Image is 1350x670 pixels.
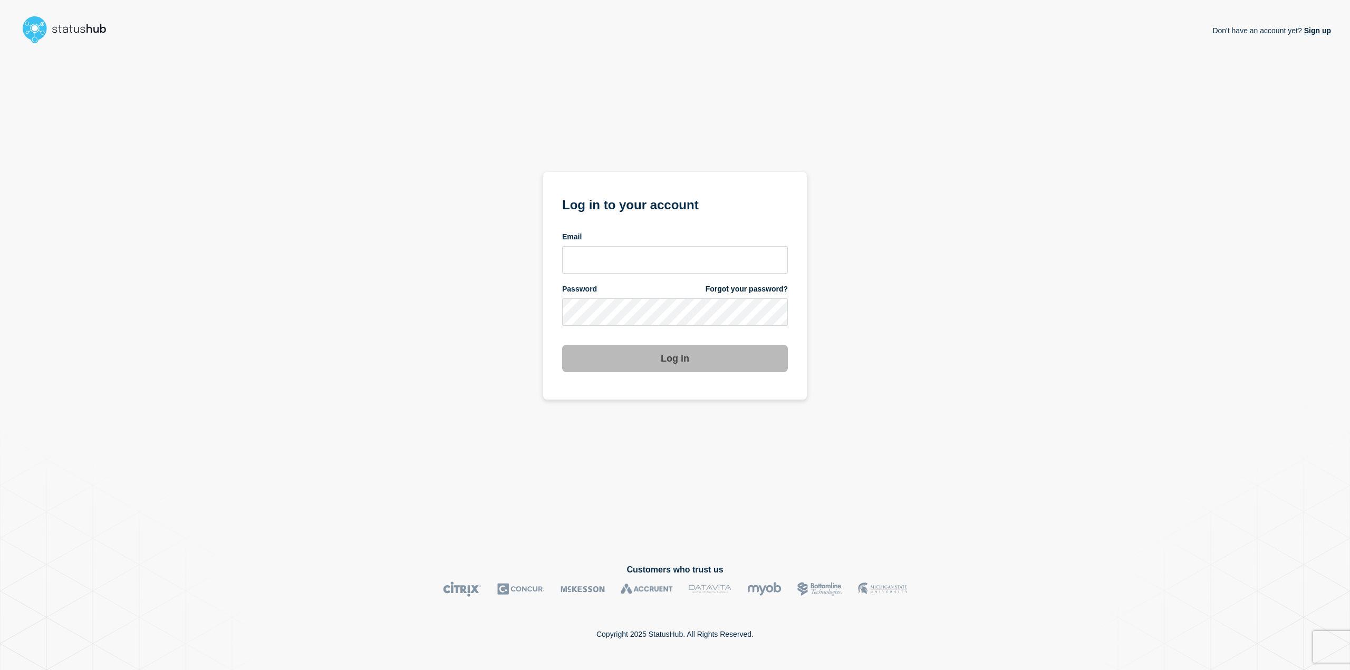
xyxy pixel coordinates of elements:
span: Email [562,232,582,242]
img: Concur logo [497,581,545,597]
h1: Log in to your account [562,194,788,213]
img: Citrix logo [443,581,481,597]
img: MSU logo [858,581,907,597]
input: email input [562,246,788,274]
p: Copyright 2025 StatusHub. All Rights Reserved. [596,630,754,638]
img: DataVita logo [689,581,731,597]
img: StatusHub logo [19,13,119,46]
p: Don't have an account yet? [1212,18,1331,43]
img: Bottomline logo [797,581,842,597]
img: Accruent logo [621,581,673,597]
span: Password [562,284,597,294]
a: Sign up [1302,26,1331,35]
img: myob logo [747,581,782,597]
img: McKesson logo [561,581,605,597]
h2: Customers who trust us [19,565,1331,575]
a: Forgot your password? [706,284,788,294]
button: Log in [562,345,788,372]
input: password input [562,298,788,326]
